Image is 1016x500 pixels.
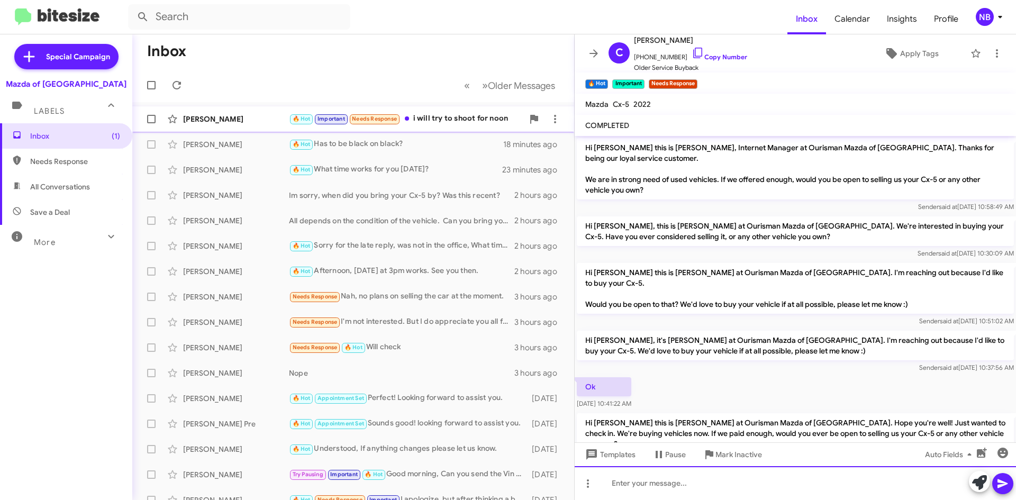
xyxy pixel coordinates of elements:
[34,106,65,116] span: Labels
[30,207,70,217] span: Save a Deal
[289,468,527,480] div: Good morning, Can you send the Vin and miles to your vehicle?
[514,292,566,302] div: 3 hours ago
[183,190,289,201] div: [PERSON_NAME]
[514,317,566,328] div: 3 hours ago
[644,445,694,464] button: Pause
[289,368,514,378] div: Nope
[613,99,629,109] span: Cx-5
[514,342,566,353] div: 3 hours ago
[634,62,747,73] span: Older Service Buyback
[289,265,514,277] div: Afternoon, [DATE] at 3pm works. See you then.
[289,215,514,226] div: All depends on the condition of the vehicle. Can you bring your vehicle by?
[112,131,120,141] span: (1)
[352,115,397,122] span: Needs Response
[926,4,967,34] a: Profile
[940,363,958,371] span: said at
[289,163,502,176] div: What time works for you [DATE]?
[365,471,383,478] span: 🔥 Hot
[183,215,289,226] div: [PERSON_NAME]
[634,34,747,47] span: [PERSON_NAME]
[183,368,289,378] div: [PERSON_NAME]
[183,114,289,124] div: [PERSON_NAME]
[317,420,364,427] span: Appointment Set
[289,316,514,328] div: I'm not interested. But I do appreciate you all for taking such good care of my car. I'll be in s...
[183,165,289,175] div: [PERSON_NAME]
[577,138,1014,199] p: Hi [PERSON_NAME] this is [PERSON_NAME], Internet Manager at Ourisman Mazda of [GEOGRAPHIC_DATA]. ...
[289,113,523,125] div: i will try to shoot for noon
[30,181,90,192] span: All Conversations
[900,44,939,63] span: Apply Tags
[925,445,976,464] span: Auto Fields
[183,317,289,328] div: [PERSON_NAME]
[293,115,311,122] span: 🔥 Hot
[293,166,311,173] span: 🔥 Hot
[289,290,514,303] div: Nah, no plans on selling the car at the moment.
[183,342,289,353] div: [PERSON_NAME]
[289,190,514,201] div: Im sorry, when did you bring your Cx-5 by? Was this recent?
[919,317,1014,325] span: Sender [DATE] 10:51:02 AM
[577,377,631,396] p: Ok
[514,368,566,378] div: 3 hours ago
[665,445,686,464] span: Pause
[878,4,926,34] a: Insights
[293,344,338,351] span: Needs Response
[30,131,120,141] span: Inbox
[293,471,323,478] span: Try Pausing
[289,417,527,430] div: Sounds good! looking forward to assist you.
[918,203,1014,211] span: Sender [DATE] 10:58:49 AM
[527,444,566,454] div: [DATE]
[183,469,289,480] div: [PERSON_NAME]
[527,419,566,429] div: [DATE]
[918,249,1014,257] span: Sender [DATE] 10:30:09 AM
[514,215,566,226] div: 2 hours ago
[289,240,514,252] div: Sorry for the late reply, was not in the office, What time are you available to bring the vehicle...
[577,413,1014,453] p: Hi [PERSON_NAME] this is [PERSON_NAME] at Ourisman Mazda of [GEOGRAPHIC_DATA]. Hope you're well! ...
[289,392,527,404] div: Perfect! Looking forward to assist you.
[585,79,608,89] small: 🔥 Hot
[634,47,747,62] span: [PHONE_NUMBER]
[976,8,994,26] div: NB
[317,115,345,122] span: Important
[514,241,566,251] div: 2 hours ago
[575,445,644,464] button: Templates
[183,444,289,454] div: [PERSON_NAME]
[514,190,566,201] div: 2 hours ago
[34,238,56,247] span: More
[147,43,186,60] h1: Inbox
[183,266,289,277] div: [PERSON_NAME]
[692,53,747,61] a: Copy Number
[330,471,358,478] span: Important
[30,156,120,167] span: Needs Response
[502,165,566,175] div: 23 minutes ago
[917,445,984,464] button: Auto Fields
[577,263,1014,314] p: Hi [PERSON_NAME] this is [PERSON_NAME] at Ourisman Mazda of [GEOGRAPHIC_DATA]. I'm reaching out b...
[293,268,311,275] span: 🔥 Hot
[527,393,566,404] div: [DATE]
[183,292,289,302] div: [PERSON_NAME]
[293,319,338,325] span: Needs Response
[694,445,770,464] button: Mark Inactive
[577,399,631,407] span: [DATE] 10:41:22 AM
[183,419,289,429] div: [PERSON_NAME] Pre
[612,79,644,89] small: Important
[583,445,636,464] span: Templates
[826,4,878,34] a: Calendar
[289,341,514,353] div: Will check
[458,75,561,96] nav: Page navigation example
[715,445,762,464] span: Mark Inactive
[919,363,1014,371] span: Sender [DATE] 10:37:56 AM
[293,395,311,402] span: 🔥 Hot
[183,393,289,404] div: [PERSON_NAME]
[938,249,957,257] span: said at
[577,331,1014,360] p: Hi [PERSON_NAME], it's [PERSON_NAME] at Ourisman Mazda of [GEOGRAPHIC_DATA]. I'm reaching out bec...
[317,395,364,402] span: Appointment Set
[488,80,555,92] span: Older Messages
[293,446,311,452] span: 🔥 Hot
[458,75,476,96] button: Previous
[293,242,311,249] span: 🔥 Hot
[46,51,110,62] span: Special Campaign
[14,44,119,69] a: Special Campaign
[289,443,527,455] div: Understood, If anything changes please let us know.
